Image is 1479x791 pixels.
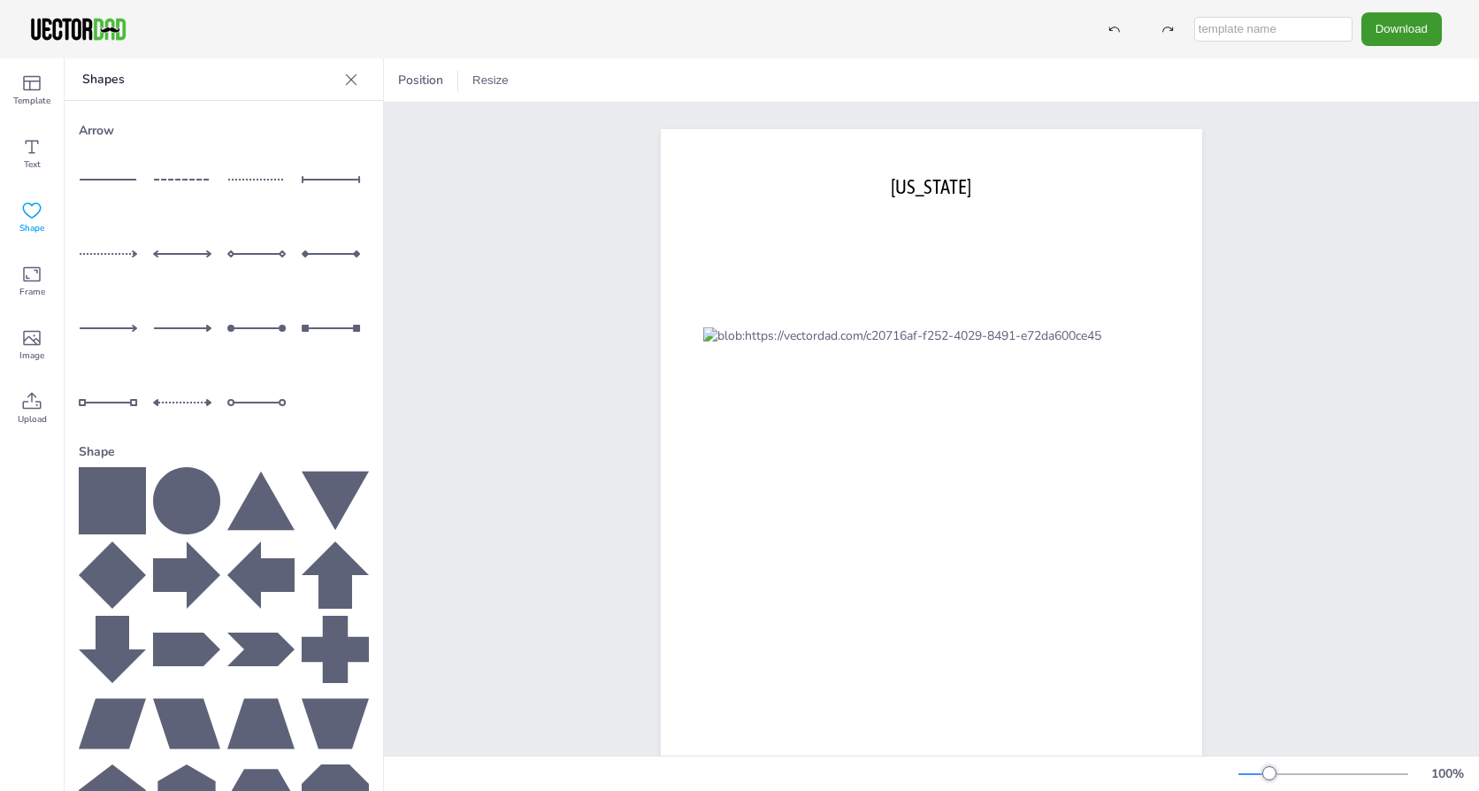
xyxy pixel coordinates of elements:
[19,221,44,235] span: Shape
[19,349,44,363] span: Image
[1426,765,1468,782] div: 100 %
[1194,17,1353,42] input: template name
[79,436,369,467] div: Shape
[82,58,337,101] p: Shapes
[18,412,47,426] span: Upload
[28,16,128,42] img: VectorDad-1.png
[395,72,447,88] span: Position
[24,157,41,172] span: Text
[79,115,369,146] div: Arrow
[1361,12,1442,45] button: Download
[891,175,971,198] span: [US_STATE]
[19,285,45,299] span: Frame
[465,66,516,95] button: Resize
[13,94,50,108] span: Template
